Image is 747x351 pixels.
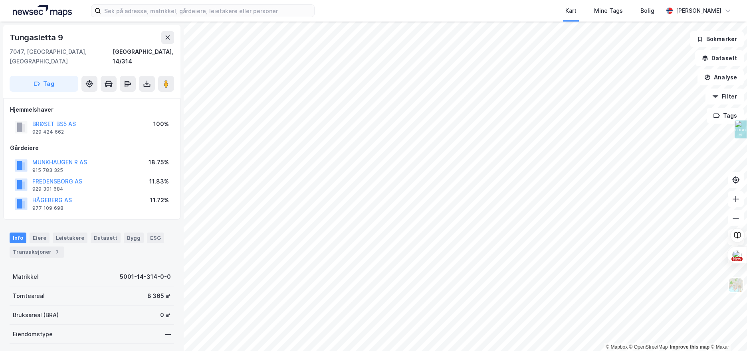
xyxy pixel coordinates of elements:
[10,143,174,153] div: Gårdeiere
[101,5,314,17] input: Søk på adresse, matrikkel, gårdeiere, leietakere eller personer
[705,89,744,105] button: Filter
[13,310,59,320] div: Bruksareal (BRA)
[153,119,169,129] div: 100%
[120,272,171,282] div: 5001-14-314-0-0
[147,233,164,243] div: ESG
[10,233,26,243] div: Info
[13,5,72,17] img: logo.a4113a55bc3d86da70a041830d287a7e.svg
[53,248,61,256] div: 7
[124,233,144,243] div: Bygg
[149,158,169,167] div: 18.75%
[113,47,174,66] div: [GEOGRAPHIC_DATA], 14/314
[707,313,747,351] iframe: Chat Widget
[53,233,87,243] div: Leietakere
[565,6,577,16] div: Kart
[147,291,171,301] div: 8 365 ㎡
[10,76,78,92] button: Tag
[149,177,169,186] div: 11.83%
[707,313,747,351] div: Kontrollprogram for chat
[32,167,63,174] div: 915 783 325
[160,310,171,320] div: 0 ㎡
[606,344,628,350] a: Mapbox
[165,329,171,339] div: —
[13,291,45,301] div: Tomteareal
[10,105,174,114] div: Hjemmelshaver
[13,272,39,282] div: Matrikkel
[676,6,721,16] div: [PERSON_NAME]
[594,6,623,16] div: Mine Tags
[640,6,654,16] div: Bolig
[30,233,50,243] div: Eiere
[695,50,744,66] button: Datasett
[690,31,744,47] button: Bokmerker
[707,108,744,124] button: Tags
[10,246,64,258] div: Transaksjoner
[150,195,169,205] div: 11.72%
[10,47,113,66] div: 7047, [GEOGRAPHIC_DATA], [GEOGRAPHIC_DATA]
[13,329,53,339] div: Eiendomstype
[697,69,744,85] button: Analyse
[670,344,709,350] a: Improve this map
[91,233,121,243] div: Datasett
[10,31,64,44] div: Tungasletta 9
[728,278,743,293] img: Z
[32,186,63,192] div: 929 301 684
[32,129,64,135] div: 929 424 662
[629,344,668,350] a: OpenStreetMap
[32,205,63,211] div: 977 109 698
